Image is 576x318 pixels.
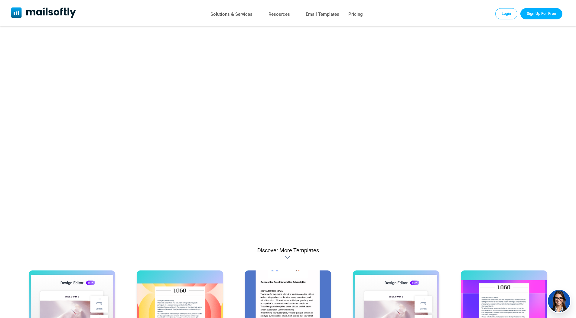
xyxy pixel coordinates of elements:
[306,10,339,19] a: Email Templates
[268,10,290,19] a: Resources
[348,10,363,19] a: Pricing
[11,7,76,19] a: Mailsoftly
[285,254,292,260] div: Discover More Templates
[210,10,252,19] a: Solutions & Services
[495,8,518,19] a: Login
[29,16,547,237] a: Sign up for Mailsoftly
[257,247,319,253] div: Discover More Templates
[520,8,562,19] a: Trial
